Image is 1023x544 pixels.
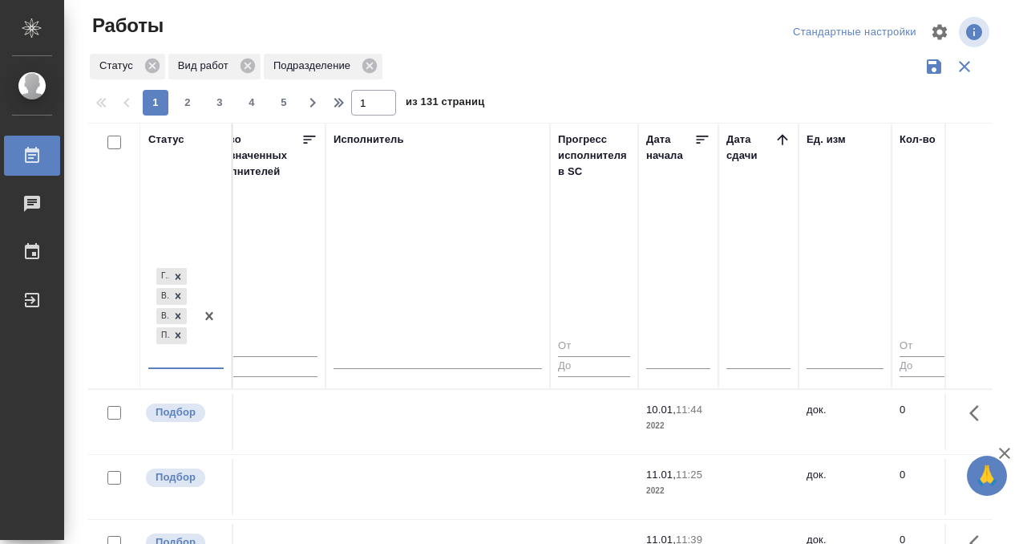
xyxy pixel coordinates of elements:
span: Работы [88,13,164,39]
div: Можно подбирать исполнителей [144,402,224,424]
div: Готов к работе, В работе, В ожидании, Подбор [155,286,188,307]
button: 5 [271,90,297,116]
div: Подразделение [264,54,382,79]
button: 2 [175,90,200,116]
div: Можно подбирать исполнителей [144,467,224,489]
p: 10.01, [646,404,676,416]
p: 11:44 [676,404,702,416]
button: Здесь прячутся важные кнопки [960,459,998,497]
button: 3 [207,90,232,116]
span: 2 [175,95,200,111]
input: От [205,337,317,357]
div: В работе [156,288,169,305]
div: Статус [148,132,184,148]
div: Дата сдачи [726,132,774,164]
input: До [558,356,630,376]
span: из 131 страниц [406,92,484,116]
span: 4 [239,95,265,111]
button: 4 [239,90,265,116]
input: До [205,356,317,376]
div: Готов к работе, В работе, В ожидании, Подбор [155,326,188,346]
span: 🙏 [973,459,1001,493]
td: 0 [892,459,972,515]
p: 2022 [646,483,710,499]
div: Исполнитель [334,132,404,148]
button: 🙏 [967,456,1007,496]
span: 3 [207,95,232,111]
div: Статус [90,54,165,79]
p: Статус [99,58,139,74]
div: Готов к работе, В работе, В ожидании, Подбор [155,266,188,286]
div: Дата начала [646,132,694,164]
td: 0 [197,459,325,515]
button: Сохранить фильтры [919,51,949,82]
td: док. [799,459,892,515]
input: От [558,337,630,357]
p: Вид работ [178,58,234,74]
input: От [900,337,964,357]
div: Подбор [156,327,169,344]
p: Подразделение [273,58,356,74]
td: 0 [892,394,972,450]
div: Вид работ [168,54,261,79]
td: 0 [197,394,325,450]
div: Прогресс исполнителя в SC [558,132,630,180]
input: До [900,356,964,376]
div: Готов к работе, В работе, В ожидании, Подбор [155,307,188,327]
div: В ожидании [156,308,169,325]
span: Настроить таблицу [920,13,959,51]
div: Кол-во неназначенных исполнителей [205,132,301,180]
button: Здесь прячутся важные кнопки [960,394,998,432]
p: Подбор [156,469,196,485]
button: Сбросить фильтры [949,51,980,82]
div: Кол-во [900,132,936,148]
p: Подбор [156,404,196,420]
p: 11:25 [676,469,702,481]
div: Готов к работе [156,268,169,285]
td: док. [799,394,892,450]
p: 2022 [646,418,710,434]
div: split button [789,20,920,45]
div: Ед. изм [807,132,846,148]
span: 5 [271,95,297,111]
span: Посмотреть информацию [959,17,993,47]
p: 11.01, [646,469,676,481]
